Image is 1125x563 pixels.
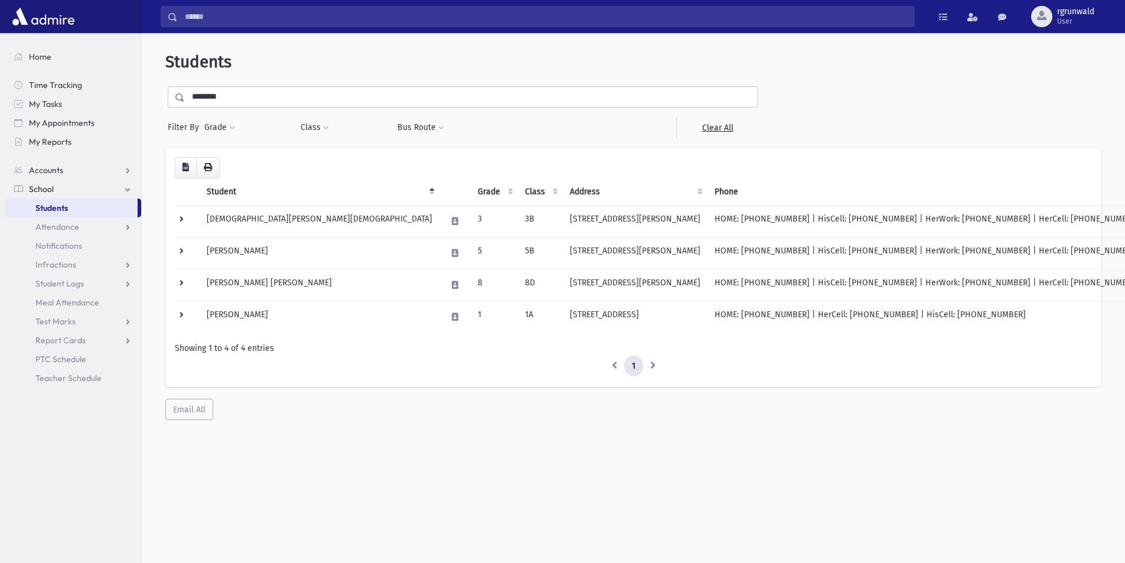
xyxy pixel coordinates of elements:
span: Infractions [35,259,76,270]
span: Time Tracking [29,80,82,90]
button: Class [300,117,330,138]
span: Meal Attendance [35,297,99,308]
td: [DEMOGRAPHIC_DATA][PERSON_NAME][DEMOGRAPHIC_DATA] [200,205,439,237]
td: 3B [518,205,563,237]
span: Notifications [35,240,82,251]
a: Home [5,47,141,66]
span: Student Logs [35,278,84,289]
td: 1 [471,301,518,333]
span: Teacher Schedule [35,373,102,383]
td: 1A [518,301,563,333]
a: Infractions [5,255,141,274]
th: Address: activate to sort column ascending [563,178,707,206]
td: 8D [518,269,563,301]
td: [STREET_ADDRESS][PERSON_NAME] [563,237,707,269]
div: Showing 1 to 4 of 4 entries [175,342,1092,354]
span: My Appointments [29,118,94,128]
span: rgrunwald [1057,7,1094,17]
button: Bus Route [397,117,445,138]
span: Filter By [168,121,204,134]
td: 5B [518,237,563,269]
a: Students [5,198,138,217]
span: Students [165,52,231,71]
a: Time Tracking [5,76,141,95]
span: School [29,184,54,194]
td: 3 [471,205,518,237]
a: Test Marks [5,312,141,331]
a: Student Logs [5,274,141,293]
td: [PERSON_NAME] [PERSON_NAME] [200,269,439,301]
a: 1 [624,356,643,377]
th: Student: activate to sort column descending [200,178,439,206]
a: PTC Schedule [5,350,141,369]
span: Students [35,203,68,213]
button: Grade [204,117,236,138]
span: Test Marks [35,316,76,327]
span: PTC Schedule [35,354,86,365]
td: [STREET_ADDRESS] [563,301,707,333]
a: My Reports [5,132,141,151]
td: [STREET_ADDRESS][PERSON_NAME] [563,205,707,237]
a: Meal Attendance [5,293,141,312]
a: Notifications [5,236,141,255]
span: Accounts [29,165,63,175]
img: AdmirePro [9,5,77,28]
span: User [1057,17,1094,26]
span: Report Cards [35,335,86,346]
td: [PERSON_NAME] [200,301,439,333]
a: Report Cards [5,331,141,350]
a: School [5,180,141,198]
td: [PERSON_NAME] [200,237,439,269]
span: Attendance [35,222,79,232]
a: Accounts [5,161,141,180]
td: [STREET_ADDRESS][PERSON_NAME] [563,269,707,301]
th: Class: activate to sort column ascending [518,178,563,206]
button: Email All [165,399,213,420]
a: Clear All [676,117,758,138]
span: Home [29,51,51,62]
a: Teacher Schedule [5,369,141,388]
span: My Tasks [29,99,62,109]
button: Print [196,157,220,178]
button: CSV [175,157,197,178]
a: My Appointments [5,113,141,132]
span: My Reports [29,136,71,147]
td: 8 [471,269,518,301]
td: 5 [471,237,518,269]
a: My Tasks [5,95,141,113]
input: Search [178,6,914,27]
a: Attendance [5,217,141,236]
th: Grade: activate to sort column ascending [471,178,518,206]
